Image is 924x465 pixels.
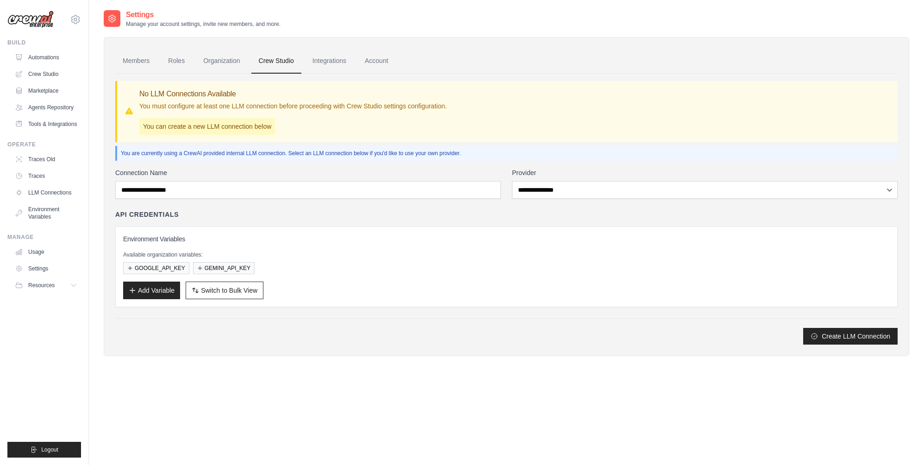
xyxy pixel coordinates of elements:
span: Resources [28,282,55,289]
a: Settings [11,261,81,276]
a: Traces [11,169,81,183]
a: Crew Studio [11,67,81,82]
div: Operate [7,141,81,148]
a: Organization [196,49,247,74]
p: Manage your account settings, invite new members, and more. [126,20,281,28]
button: Logout [7,442,81,458]
a: Environment Variables [11,202,81,224]
label: Provider [512,168,898,177]
a: Usage [11,245,81,259]
span: Switch to Bulk View [201,286,257,295]
a: Marketplace [11,83,81,98]
button: Add Variable [123,282,180,299]
div: Build [7,39,81,46]
button: GOOGLE_API_KEY [123,262,189,274]
button: Create LLM Connection [803,328,898,345]
p: You can create a new LLM connection below [139,118,275,135]
a: Agents Repository [11,100,81,115]
h3: No LLM Connections Available [139,88,447,100]
h4: API Credentials [115,210,179,219]
img: Logo [7,11,54,28]
a: Members [115,49,157,74]
a: Crew Studio [251,49,301,74]
p: You are currently using a CrewAI provided internal LLM connection. Select an LLM connection below... [121,150,894,157]
a: Automations [11,50,81,65]
a: Tools & Integrations [11,117,81,132]
span: Logout [41,446,58,453]
a: Integrations [305,49,354,74]
p: You must configure at least one LLM connection before proceeding with Crew Studio settings config... [139,101,447,111]
h3: Environment Variables [123,234,890,244]
button: Switch to Bulk View [186,282,263,299]
a: Account [357,49,396,74]
button: GEMINI_API_KEY [193,262,255,274]
a: Traces Old [11,152,81,167]
button: Resources [11,278,81,293]
div: Manage [7,233,81,241]
p: Available organization variables: [123,251,890,258]
a: Roles [161,49,192,74]
a: LLM Connections [11,185,81,200]
h2: Settings [126,9,281,20]
label: Connection Name [115,168,501,177]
